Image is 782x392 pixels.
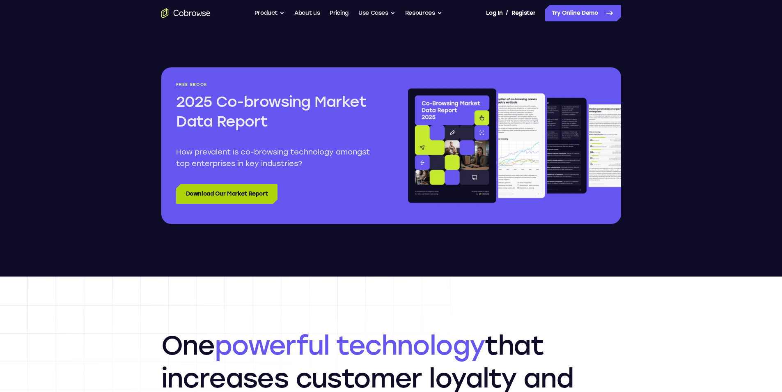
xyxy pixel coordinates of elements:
h2: 2025 Co-browsing Market Data Report [176,92,376,131]
a: Try Online Demo [545,5,621,21]
a: Download Our Market Report [176,184,278,204]
span: / [506,8,508,18]
img: Co-browsing market overview report book pages [406,82,621,209]
button: Product [255,5,285,21]
span: powerful technology [215,330,485,361]
a: Go to the home page [161,8,211,18]
a: Register [511,5,535,21]
button: Use Cases [358,5,395,21]
p: How prevalent is co-browsing technology amongst top enterprises in key industries? [176,146,376,169]
a: Log In [486,5,502,21]
a: About us [294,5,320,21]
p: Free ebook [176,82,376,87]
button: Resources [405,5,442,21]
a: Pricing [330,5,349,21]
